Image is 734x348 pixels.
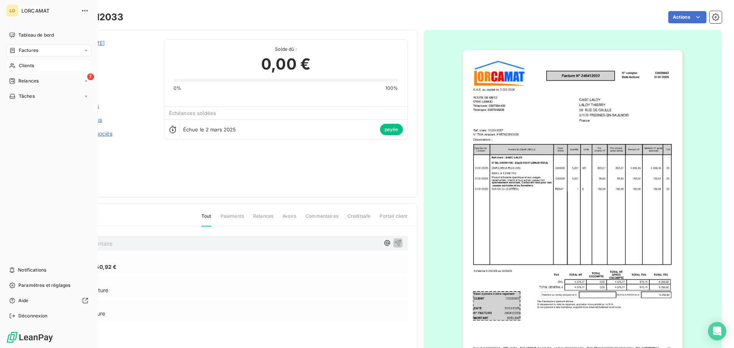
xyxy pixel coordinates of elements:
span: 0% [174,85,181,92]
div: LO [6,5,18,17]
span: Factures [19,47,38,54]
span: LORCAMAT [21,8,76,14]
span: Tâches [19,93,35,100]
span: payée [380,124,403,135]
span: Portail client [380,213,408,226]
span: Déconnexion [18,312,48,319]
span: 7 [87,73,94,80]
img: Logo LeanPay [6,331,54,343]
span: C0030963 [60,49,155,55]
span: Notifications [18,267,46,274]
span: Tableau de bord [18,32,54,39]
span: Paramètres et réglages [18,282,70,289]
span: Aide [18,297,29,304]
span: 100% [385,85,398,92]
span: Échéances soldées [169,110,216,116]
span: Relances [18,78,39,84]
span: Relances [253,213,273,226]
div: Open Intercom Messenger [708,322,726,340]
button: Actions [668,11,706,23]
span: Creditsafe [348,213,371,226]
span: Avoirs [283,213,296,226]
a: Aide [6,295,91,307]
span: Échue le 2 mars 2025 [183,126,236,133]
span: 0,00 € [261,53,310,76]
span: Paiements [221,213,244,226]
span: 5 250,92 € [88,263,117,271]
span: Clients [19,62,34,69]
span: Tout [201,213,211,227]
span: Commentaires [305,213,338,226]
span: Solde dû : [174,46,398,53]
